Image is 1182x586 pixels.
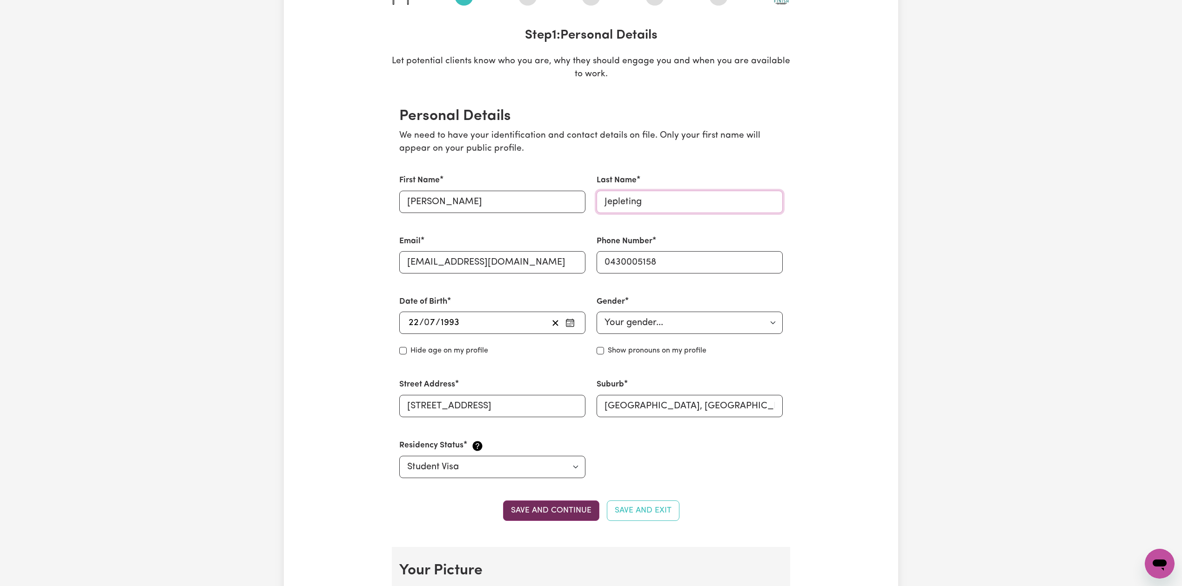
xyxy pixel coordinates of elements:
[399,296,447,308] label: Date of Birth
[608,345,706,356] label: Show pronouns on my profile
[399,129,783,156] p: We need to have your identification and contact details on file. Only your first name will appear...
[424,316,436,330] input: --
[597,395,783,417] input: e.g. North Bondi, New South Wales
[392,28,790,44] h3: Step 1 : Personal Details
[503,500,599,521] button: Save and continue
[399,562,783,579] h2: Your Picture
[408,316,419,330] input: --
[436,318,440,328] span: /
[607,500,679,521] button: Save and Exit
[399,235,421,247] label: Email
[597,296,625,308] label: Gender
[1145,549,1175,579] iframe: Button to launch messaging window
[597,379,624,391] label: Suburb
[440,316,460,330] input: ----
[410,345,488,356] label: Hide age on my profile
[597,235,652,247] label: Phone Number
[399,439,463,452] label: Residency Status
[399,107,783,125] h2: Personal Details
[399,174,440,186] label: First Name
[597,174,637,186] label: Last Name
[424,318,430,327] span: 0
[399,379,455,391] label: Street Address
[392,55,790,82] p: Let potential clients know who you are, why they should engage you and when you are available to ...
[419,318,424,328] span: /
